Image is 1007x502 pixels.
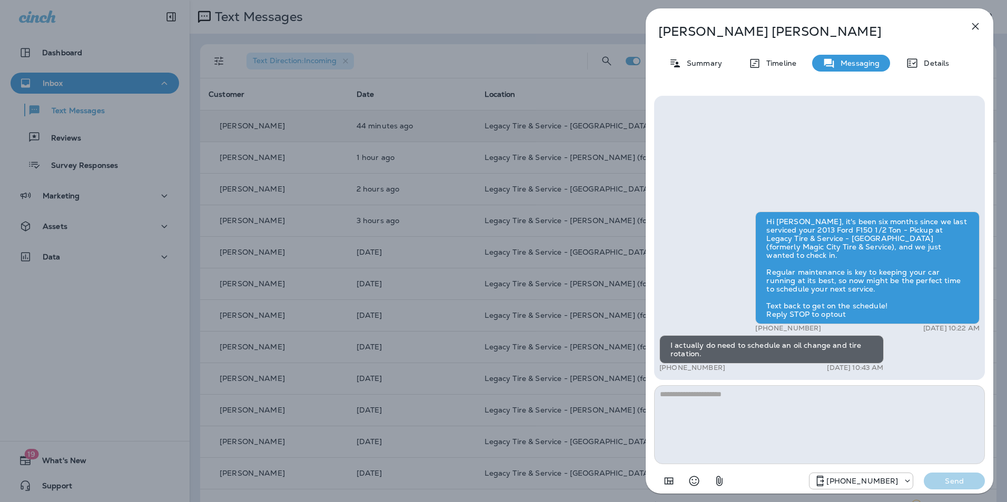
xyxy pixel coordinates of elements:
[755,212,980,324] div: Hi [PERSON_NAME], it's been six months since we last serviced your 2013 Ford F150 1/2 Ton - Picku...
[761,59,796,67] p: Timeline
[919,59,949,67] p: Details
[827,364,883,372] p: [DATE] 10:43 AM
[682,59,722,67] p: Summary
[659,335,884,364] div: I actually do need to schedule an oil change and tire rotation.
[684,470,705,491] button: Select an emoji
[826,477,898,485] p: [PHONE_NUMBER]
[658,470,679,491] button: Add in a premade template
[923,324,980,333] p: [DATE] 10:22 AM
[809,475,913,487] div: +1 (205) 606-2088
[658,24,946,39] p: [PERSON_NAME] [PERSON_NAME]
[659,364,725,372] p: [PHONE_NUMBER]
[755,324,821,333] p: [PHONE_NUMBER]
[835,59,880,67] p: Messaging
